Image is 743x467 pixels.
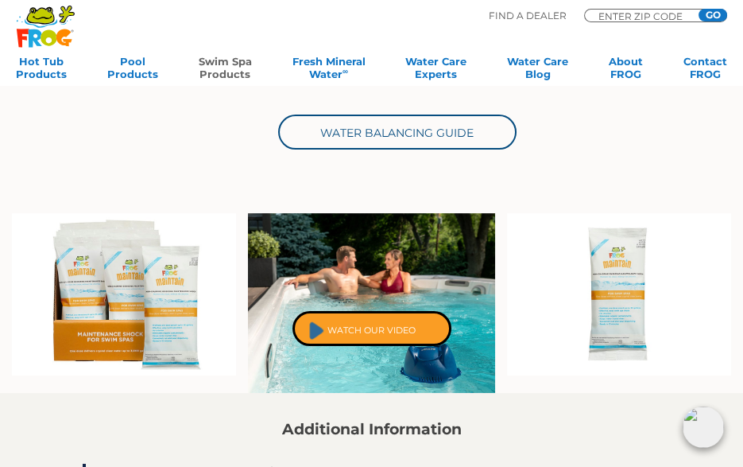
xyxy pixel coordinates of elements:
p: Find A Dealer [489,9,567,23]
img: ss-maintain-right-image [507,213,731,376]
h2: Additional Information [71,421,673,438]
img: openIcon [683,407,724,448]
a: ContactFROG [683,55,727,87]
a: PoolProducts [107,55,158,87]
sup: ∞ [342,67,348,76]
a: Fresh MineralWater∞ [292,55,366,87]
img: ss-maintain-center-image [248,213,496,394]
a: AboutFROG [609,55,643,87]
img: FROG Maintain Swim Spa Shock [12,213,236,376]
a: Hot TubProducts [16,55,67,87]
a: Swim SpaProducts [199,55,252,87]
a: Water CareExperts [405,55,466,87]
a: Water CareBlog [507,55,568,87]
a: Water Balancing Guide [278,115,517,150]
input: Zip Code Form [597,12,692,20]
input: GO [698,9,727,21]
a: Watch Our Video [292,311,451,346]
